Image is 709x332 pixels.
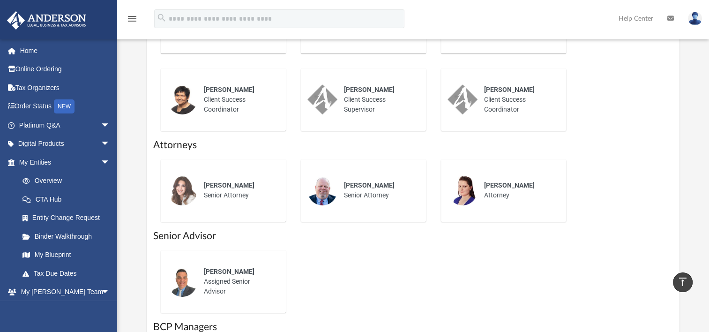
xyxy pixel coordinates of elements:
a: vertical_align_top [673,272,693,292]
img: thumbnail [167,84,197,114]
div: Client Success Coordinator [197,78,279,121]
div: Senior Attorney [197,174,279,207]
div: NEW [54,99,75,113]
a: Online Ordering [7,60,124,79]
img: thumbnail [307,84,337,114]
i: vertical_align_top [677,276,688,287]
a: My [PERSON_NAME] Teamarrow_drop_down [7,283,119,302]
a: My Entitiesarrow_drop_down [7,153,124,172]
span: [PERSON_NAME] [204,181,254,189]
span: arrow_drop_down [101,283,119,302]
span: arrow_drop_down [101,116,119,135]
img: thumbnail [448,175,478,205]
div: Attorney [478,174,560,207]
a: CTA Hub [13,190,124,209]
a: Platinum Q&Aarrow_drop_down [7,116,124,135]
a: Home [7,41,124,60]
div: Assigned Senior Advisor [197,260,279,303]
img: thumbnail [307,175,337,205]
span: [PERSON_NAME] [344,181,395,189]
div: Client Success Coordinator [478,78,560,121]
a: menu [127,18,138,24]
i: search [157,13,167,23]
img: Anderson Advisors Platinum Portal [4,11,89,30]
img: thumbnail [167,267,197,297]
img: thumbnail [167,175,197,205]
img: User Pic [688,12,702,25]
h1: Attorneys [153,138,673,152]
span: [PERSON_NAME] [344,86,395,93]
a: Overview [13,172,124,190]
img: thumbnail [448,84,478,114]
a: Binder Walkthrough [13,227,124,246]
h1: Senior Advisor [153,229,673,243]
span: [PERSON_NAME] [484,86,535,93]
span: arrow_drop_down [101,153,119,172]
span: [PERSON_NAME] [484,181,535,189]
a: Entity Change Request [13,209,124,227]
a: Tax Due Dates [13,264,124,283]
a: Order StatusNEW [7,97,124,116]
a: My Blueprint [13,246,119,264]
a: Tax Organizers [7,78,124,97]
i: menu [127,13,138,24]
span: [PERSON_NAME] [204,86,254,93]
a: Digital Productsarrow_drop_down [7,135,124,153]
span: arrow_drop_down [101,135,119,154]
div: Client Success Supervisor [337,78,419,121]
span: [PERSON_NAME] [204,268,254,275]
div: Senior Attorney [337,174,419,207]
